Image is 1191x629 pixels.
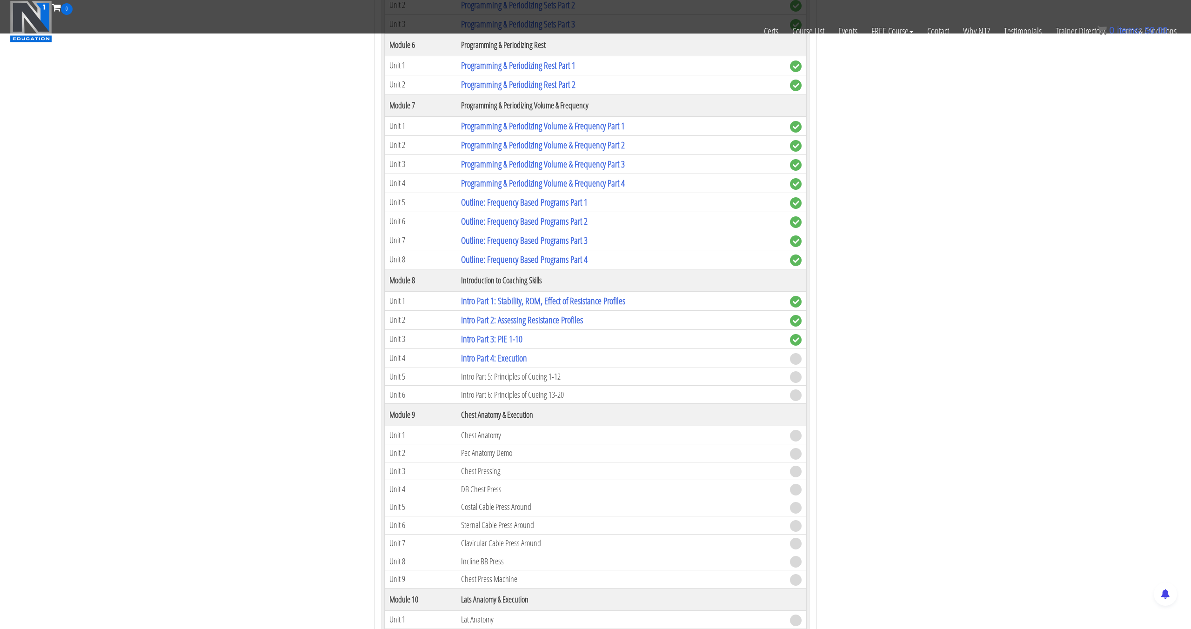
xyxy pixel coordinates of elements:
[757,15,785,47] a: Certs
[456,534,785,552] td: Clavicular Cable Press Around
[385,154,456,174] td: Unit 3
[790,80,802,91] span: complete
[385,348,456,368] td: Unit 4
[385,426,456,444] td: Unit 1
[385,75,456,94] td: Unit 2
[790,159,802,171] span: complete
[385,56,456,75] td: Unit 1
[956,15,997,47] a: Why N1?
[1144,25,1168,35] bdi: 0.00
[456,570,785,589] td: Chest Press Machine
[456,588,785,610] th: Lats Anatomy & Execution
[385,135,456,154] td: Unit 2
[456,516,785,534] td: Sternal Cable Press Around
[461,158,625,170] a: Programming & Periodizing Volume & Frequency Part 3
[1109,25,1114,35] span: 0
[790,121,802,133] span: complete
[1097,26,1107,35] img: icon11.png
[461,234,588,247] a: Outline: Frequency Based Programs Part 3
[997,15,1049,47] a: Testimonials
[385,404,456,426] th: Module 9
[385,310,456,329] td: Unit 2
[790,178,802,190] span: complete
[790,216,802,228] span: complete
[790,197,802,209] span: complete
[461,59,575,72] a: Programming & Periodizing Rest Part 1
[385,480,456,498] td: Unit 4
[385,94,456,116] th: Module 7
[461,120,625,132] a: Programming & Periodizing Volume & Frequency Part 1
[1049,15,1112,47] a: Trainer Directory
[385,329,456,348] td: Unit 3
[385,516,456,534] td: Unit 6
[456,386,785,404] td: Intro Part 6: Principles of Cueing 13-20
[790,235,802,247] span: complete
[385,462,456,480] td: Unit 3
[461,215,588,228] a: Outline: Frequency Based Programs Part 2
[920,15,956,47] a: Contact
[461,294,625,307] a: Intro Part 1: Stability, ROM, Effect of Resistance Profiles
[385,212,456,231] td: Unit 6
[790,315,802,327] span: complete
[385,250,456,269] td: Unit 8
[1097,25,1168,35] a: 0 items: $0.00
[790,334,802,346] span: complete
[456,444,785,462] td: Pec Anatomy Demo
[461,177,625,189] a: Programming & Periodizing Volume & Frequency Part 4
[456,610,785,629] td: Lat Anatomy
[790,254,802,266] span: complete
[456,552,785,570] td: Incline BB Press
[385,269,456,291] th: Module 8
[456,480,785,498] td: DB Chest Press
[1144,25,1150,35] span: $
[864,15,920,47] a: FREE Course
[385,193,456,212] td: Unit 5
[10,0,52,42] img: n1-education
[790,60,802,72] span: complete
[456,368,785,386] td: Intro Part 5: Principles of Cueing 1-12
[385,368,456,386] td: Unit 5
[456,404,785,426] th: Chest Anatomy & Execution
[385,444,456,462] td: Unit 2
[385,386,456,404] td: Unit 6
[61,3,73,15] span: 0
[456,269,785,291] th: Introduction to Coaching Skills
[461,78,575,91] a: Programming & Periodizing Rest Part 2
[790,140,802,152] span: complete
[461,352,527,364] a: Intro Part 4: Execution
[831,15,864,47] a: Events
[456,94,785,116] th: Programming & Periodizing Volume & Frequency
[1112,15,1184,47] a: Terms & Conditions
[385,570,456,589] td: Unit 9
[1117,25,1142,35] span: items:
[461,314,583,326] a: Intro Part 2: Assessing Resistance Profiles
[385,116,456,135] td: Unit 1
[52,1,73,13] a: 0
[461,253,588,266] a: Outline: Frequency Based Programs Part 4
[785,15,831,47] a: Course List
[790,296,802,308] span: complete
[385,174,456,193] td: Unit 4
[385,588,456,610] th: Module 10
[385,610,456,629] td: Unit 1
[461,333,522,345] a: Intro Part 3: PIE 1-10
[385,231,456,250] td: Unit 7
[461,139,625,151] a: Programming & Periodizing Volume & Frequency Part 2
[456,426,785,444] td: Chest Anatomy
[461,196,588,208] a: Outline: Frequency Based Programs Part 1
[385,552,456,570] td: Unit 8
[456,498,785,516] td: Costal Cable Press Around
[385,291,456,310] td: Unit 1
[385,498,456,516] td: Unit 5
[385,534,456,552] td: Unit 7
[456,462,785,480] td: Chest Pressing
